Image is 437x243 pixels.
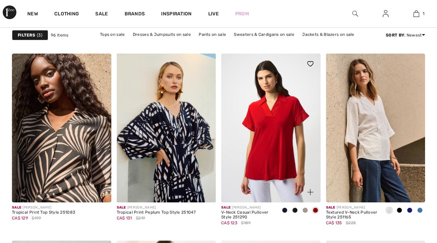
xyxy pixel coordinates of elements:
div: [PERSON_NAME] [326,205,379,210]
span: Sale [12,205,21,210]
span: 1 [423,11,424,17]
div: Midnight Blue [405,205,415,216]
a: Brands [125,11,145,18]
img: plus_v2.svg [307,189,313,195]
span: $199 [32,215,41,221]
span: CA$ 129 [12,216,28,220]
a: 1 [401,10,431,18]
span: Sale [117,205,126,210]
div: Midnight Blue [280,205,290,216]
a: Skirts on sale [188,39,222,48]
img: heart_black_full.svg [307,61,313,67]
a: New [27,11,38,18]
div: Textured V-Neck Pullover Style 251165 [326,210,379,220]
div: Tropical Print Top Style 251083 [12,210,75,215]
span: CA$ 135 [326,220,342,225]
div: Tropical Print Peplum Top Style 251047 [117,210,196,215]
div: : Newest [386,32,425,38]
div: Radiant red [310,205,321,216]
a: Clothing [54,11,79,18]
a: Prom [235,10,249,17]
img: Tropical Print Peplum Top Style 251047. Black/Multi [117,54,216,202]
div: V-Neck Casual Pullover Style 251290 [221,210,274,220]
img: Tropical Print Top Style 251083. Black/dune [12,54,111,202]
img: search the website [352,10,358,18]
span: CA$ 131 [117,216,132,220]
span: 96 items [51,32,68,38]
a: Live [208,10,219,17]
strong: Sort By [386,33,404,38]
a: Jackets & Blazers on sale [299,30,358,39]
span: 3 [37,32,42,38]
img: 1ère Avenue [3,5,16,19]
div: Black [394,205,405,216]
span: Inspiration [161,11,192,18]
a: Dresses & Jumpsuits on sale [129,30,194,39]
span: $219 [136,215,145,221]
div: [PERSON_NAME] [221,205,274,210]
a: Outerwear on sale [223,39,267,48]
a: Sign In [377,10,394,18]
strong: Filters [18,32,35,38]
img: V-Neck Casual Pullover Style 251290. Midnight Blue [221,54,321,202]
span: $225 [346,220,356,226]
span: Sale [221,205,230,210]
a: Sweaters & Cardigans on sale [230,30,297,39]
a: Tops on sale [97,30,128,39]
img: My Info [383,10,389,18]
div: Coastal blue [415,205,425,216]
div: Moonstone [300,205,310,216]
a: Sale [95,11,108,18]
div: [PERSON_NAME] [117,205,196,210]
img: Textured V-Neck Pullover Style 251165. Coastal blue [326,54,425,202]
div: White [384,205,394,216]
span: Sale [326,205,335,210]
div: Black [290,205,300,216]
img: My Bag [413,10,419,18]
span: $189 [241,220,251,226]
a: Pants on sale [195,30,229,39]
span: CA$ 123 [221,220,237,225]
div: [PERSON_NAME] [12,205,75,210]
